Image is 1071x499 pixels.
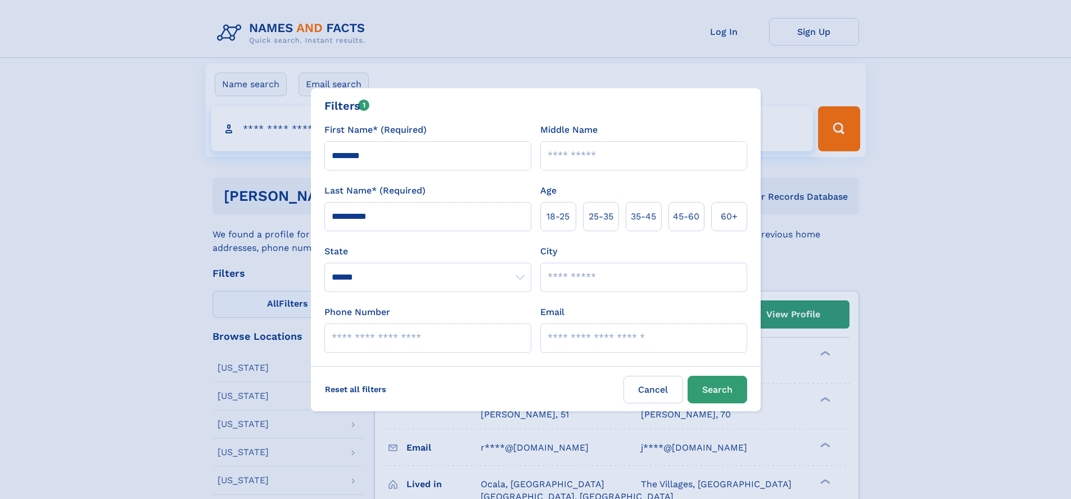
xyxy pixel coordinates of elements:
[324,184,426,197] label: Last Name* (Required)
[324,123,427,137] label: First Name* (Required)
[631,210,656,223] span: 35‑45
[688,376,747,403] button: Search
[324,305,390,319] label: Phone Number
[540,305,564,319] label: Email
[540,184,557,197] label: Age
[589,210,613,223] span: 25‑35
[324,97,370,114] div: Filters
[546,210,570,223] span: 18‑25
[540,245,557,258] label: City
[540,123,598,137] label: Middle Name
[721,210,738,223] span: 60+
[623,376,683,403] label: Cancel
[673,210,699,223] span: 45‑60
[324,245,531,258] label: State
[318,376,394,403] label: Reset all filters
